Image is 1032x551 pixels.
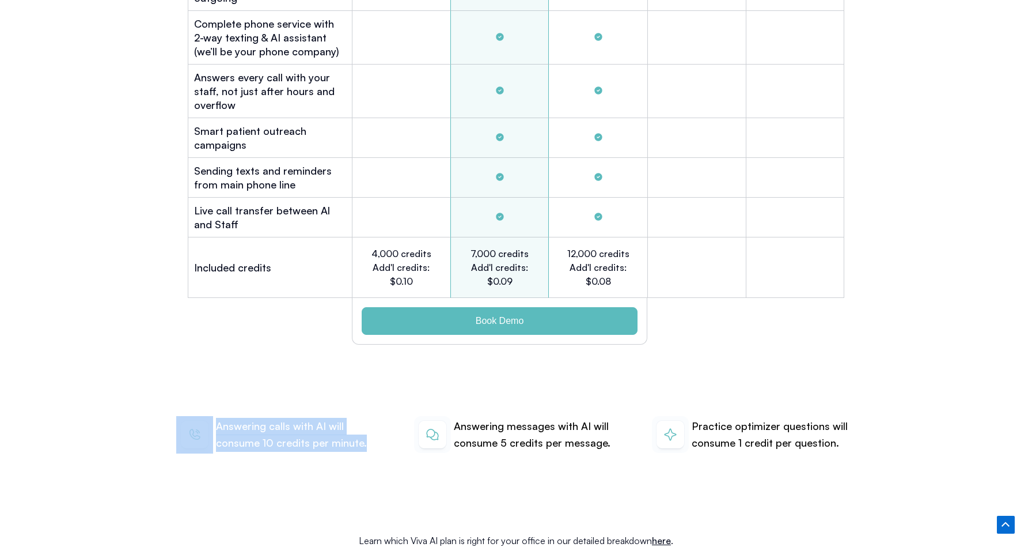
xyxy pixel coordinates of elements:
[362,307,638,335] a: Book Demo
[468,247,532,288] h2: 7,000 credits Add'l credits: $0.09
[194,17,346,58] h2: Complete phone service with 2-way texting & AI assistant (we’ll be your phone company)
[652,535,671,546] a: here
[194,70,346,112] h2: Answers every call with your staff, not just after hours and overflow
[176,533,856,548] p: Learn which Viva AI plan is right for your office in our detailed breakdown .
[194,124,346,152] h2: Smart patient outreach campaigns
[566,247,630,288] h2: 12,000 credits Add'l credits: $0.08
[370,247,433,288] h2: 4,000 credits Add'l credits: $0.10
[454,418,618,452] p: Answering messages with AI will consume 5 credits per message.
[194,164,346,191] h2: Sending texts and reminders from main phone line
[476,316,524,326] span: Book Demo
[194,261,271,274] h2: Included credits
[194,203,346,231] h2: Live call transfer between Al and Staff
[216,418,380,452] p: Answering calls with AI will consume 10 credits per minute.
[692,418,856,452] p: Practice optimizer questions will consume 1 credit per question.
